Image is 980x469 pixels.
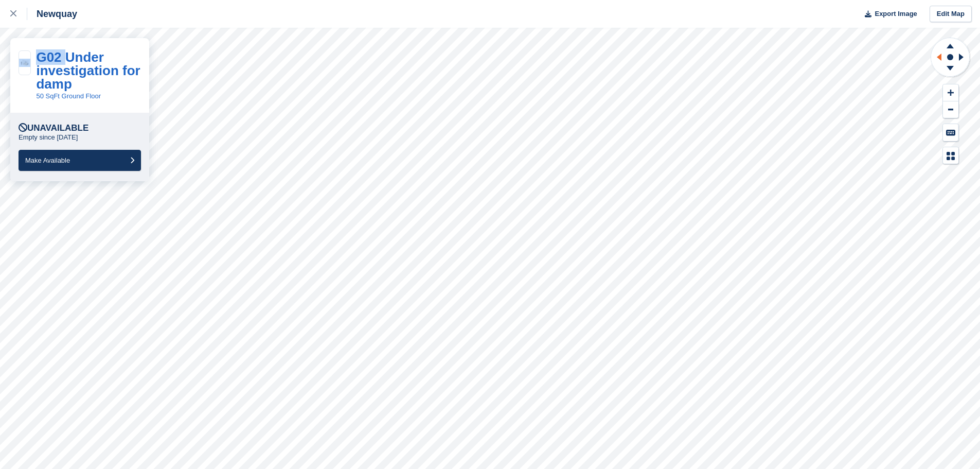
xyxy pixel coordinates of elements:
[25,157,70,164] span: Make Available
[943,124,958,141] button: Keyboard Shortcuts
[19,150,141,171] button: Make Available
[36,49,140,92] a: G02 Under investigation for damp
[27,8,77,20] div: Newquay
[943,84,958,101] button: Zoom In
[943,101,958,118] button: Zoom Out
[875,9,917,19] span: Export Image
[19,123,88,133] div: Unavailable
[943,147,958,164] button: Map Legend
[19,133,78,142] p: Empty since [DATE]
[859,6,917,23] button: Export Image
[930,6,972,23] a: Edit Map
[36,92,101,100] a: 50 SqFt Ground Floor
[19,59,30,67] img: 50-sqft-unit.jpg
